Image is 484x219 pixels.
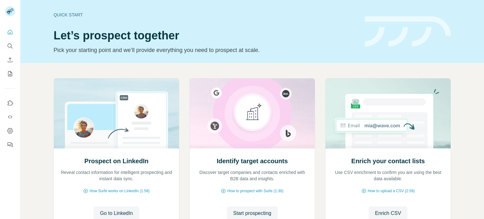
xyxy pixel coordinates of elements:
[365,16,451,47] img: banner
[5,139,15,150] button: Feedback
[54,78,179,148] img: Prospect on LinkedIn
[233,210,271,217] span: Start prospecting
[5,54,15,66] button: Enrich CSV
[54,46,357,55] p: Pick your starting point and we’ll provide everything you need to prospect at scale.
[84,157,148,165] h2: Prospect on LinkedIn
[227,188,283,194] span: How to prospect with Surfe (1:30)
[5,40,15,52] button: Search
[332,169,444,182] p: Use CSV enrichment to confirm you are using the best data available.
[189,78,315,148] img: Identify target accounts
[100,210,133,217] span: Go to LinkedIn
[5,111,15,123] button: Use Surfe API
[196,169,308,182] p: Discover target companies and contacts enriched with B2B data and insights.
[217,157,288,165] h2: Identify target accounts
[54,29,357,42] h1: Let’s prospect together
[375,210,401,217] span: Enrich CSV
[5,97,15,109] button: Use Surfe on LinkedIn
[351,157,425,165] h2: Enrich your contact lists
[5,68,15,79] button: My lists
[325,78,451,148] img: Enrich your contact lists
[368,188,415,194] span: How to upload a CSV (2:59)
[89,188,150,194] span: How Surfe works on LinkedIn (1:58)
[54,12,357,18] div: Quick start
[60,169,173,182] p: Reveal contact information for intelligent prospecting and instant data sync.
[5,26,15,38] button: Quick start
[5,125,15,136] button: Dashboard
